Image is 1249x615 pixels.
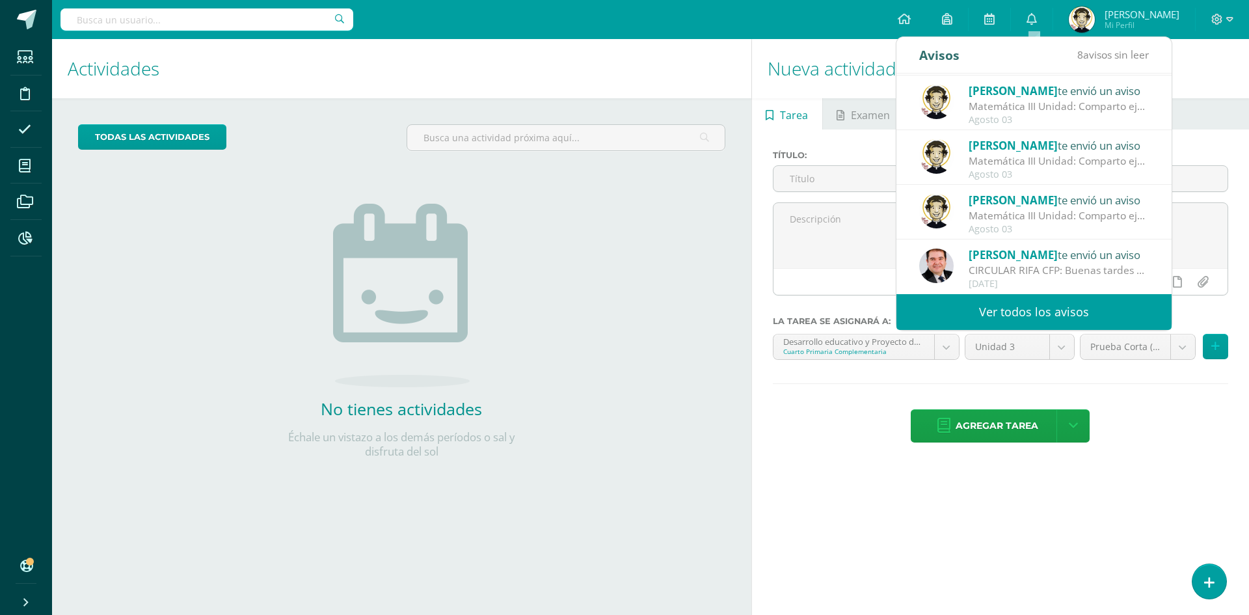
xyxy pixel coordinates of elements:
[783,335,924,347] div: Desarrollo educativo y Proyecto de Vida 'A'
[969,208,1149,223] div: Matemática III Unidad: Comparto ejercicios adicionales a los realizados en laboratorio de repaso.
[780,100,808,131] span: Tarea
[823,98,904,130] a: Examen
[969,169,1149,180] div: Agosto 03
[969,279,1149,290] div: [DATE]
[407,125,724,150] input: Busca una actividad próxima aquí...
[851,100,890,131] span: Examen
[1077,48,1083,62] span: 8
[969,99,1149,114] div: Matemática III Unidad: Comparto ejercicios adicionales a los realizados en laboratorio de repaso.
[969,263,1149,278] div: CIRCULAR RIFA CFP: Buenas tardes estimados Padres y Madres de familia Un gusto saludarlos. Hoy lo...
[773,150,956,160] label: Título:
[773,166,956,191] input: Título
[1105,8,1179,21] span: [PERSON_NAME]
[965,335,1074,359] a: Unidad 3
[271,430,531,459] p: Échale un vistazo a los demás períodos o sal y disfruta del sol
[969,82,1149,99] div: te envió un aviso
[1081,335,1195,359] a: Prueba Corta (0.0%)
[896,294,1172,330] a: Ver todos los avisos
[333,204,470,387] img: no_activities.png
[783,347,924,356] div: Cuarto Primaria Complementaria
[773,335,959,359] a: Desarrollo educativo y Proyecto de Vida 'A'Cuarto Primaria Complementaria
[60,8,353,31] input: Busca un usuario...
[969,154,1149,169] div: Matemática III Unidad: Comparto ejercicios adicionales a los realizados en laboratorio de repaso.
[919,139,954,174] img: 4bd1cb2f26ef773666a99eb75019340a.png
[969,247,1058,262] span: [PERSON_NAME]
[975,335,1040,359] span: Unidad 3
[1069,7,1095,33] img: cec87810e7b0876db6346626e4ad5e30.png
[919,37,960,73] div: Avisos
[1105,20,1179,31] span: Mi Perfil
[752,98,822,130] a: Tarea
[271,398,531,420] h2: No tienes actividades
[919,85,954,119] img: 4bd1cb2f26ef773666a99eb75019340a.png
[969,83,1058,98] span: [PERSON_NAME]
[969,137,1149,154] div: te envió un aviso
[773,316,1228,326] label: La tarea se asignará a:
[969,115,1149,126] div: Agosto 03
[78,124,226,150] a: todas las Actividades
[969,193,1058,208] span: [PERSON_NAME]
[969,224,1149,235] div: Agosto 03
[919,194,954,228] img: 4bd1cb2f26ef773666a99eb75019340a.png
[956,410,1038,442] span: Agregar tarea
[768,39,1233,98] h1: Nueva actividad
[919,249,954,283] img: 57933e79c0f622885edf5cfea874362b.png
[1077,48,1149,62] span: avisos sin leer
[68,39,736,98] h1: Actividades
[969,191,1149,208] div: te envió un aviso
[969,138,1058,153] span: [PERSON_NAME]
[1090,335,1161,359] span: Prueba Corta (0.0%)
[969,246,1149,263] div: te envió un aviso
